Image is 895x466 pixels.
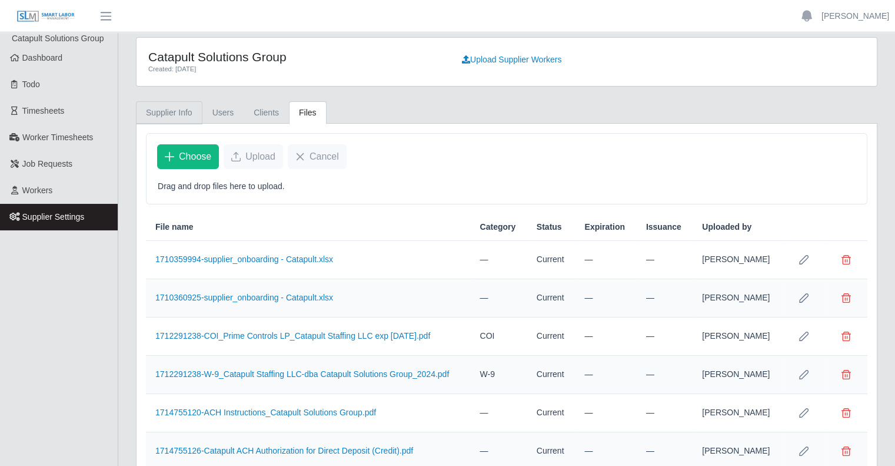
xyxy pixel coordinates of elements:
[12,34,104,43] span: Catapult Solutions Group
[792,248,816,272] button: Row Edit
[702,221,751,233] span: Uploaded by
[693,394,783,432] td: [PERSON_NAME]
[637,279,693,318] td: —
[155,293,333,302] a: 1710360925-supplier_onboarding - Catapult.xlsx
[693,318,783,356] td: [PERSON_NAME]
[471,356,527,394] td: W-9
[22,53,63,62] span: Dashboard
[792,439,816,463] button: Row Edit
[155,221,194,233] span: File name
[155,446,413,455] a: 1714755126-Catapult ACH Authorization for Direct Deposit (Credit).pdf
[834,248,858,272] button: Delete file
[155,408,376,417] a: 1714755120-ACH Instructions_Catapult Solutions Group.pdf
[527,318,575,356] td: Current
[158,180,856,193] p: Drag and drop files here to upload.
[527,356,575,394] td: Current
[834,363,858,386] button: Delete file
[148,64,437,74] div: Created: [DATE]
[637,241,693,279] td: —
[792,363,816,386] button: Row Edit
[834,401,858,425] button: Delete file
[155,369,449,379] a: 1712291238-W-9_Catapult Staffing LLC-dba Catapult Solutions Group_2024.pdf
[454,49,569,70] a: Upload Supplier Workers
[288,144,347,169] button: Cancel
[157,144,219,169] button: Choose
[834,439,858,463] button: Delete file
[136,101,202,124] a: Supplier Info
[834,286,858,310] button: Delete file
[584,221,624,233] span: Expiration
[22,159,73,168] span: Job Requests
[471,318,527,356] td: COI
[792,286,816,310] button: Row Edit
[22,133,93,142] span: Worker Timesheets
[471,394,527,432] td: —
[637,318,693,356] td: —
[148,49,437,64] h4: Catapult Solutions Group
[792,325,816,348] button: Row Edit
[471,279,527,318] td: —
[527,241,575,279] td: Current
[575,356,636,394] td: —
[527,394,575,432] td: Current
[693,356,783,394] td: [PERSON_NAME]
[792,401,816,425] button: Row Edit
[155,255,333,264] a: 1710359994-supplier_onboarding - Catapult.xlsx
[224,144,283,169] button: Upload
[22,80,40,89] span: Todo
[244,101,289,124] a: Clients
[527,279,575,318] td: Current
[245,150,275,164] span: Upload
[575,394,636,432] td: —
[310,150,339,164] span: Cancel
[637,394,693,432] td: —
[471,241,527,279] td: —
[637,356,693,394] td: —
[22,186,53,195] span: Workers
[646,221,681,233] span: Issuance
[693,279,783,318] td: [PERSON_NAME]
[821,10,889,22] a: [PERSON_NAME]
[289,101,327,124] a: Files
[575,241,636,279] td: —
[693,241,783,279] td: [PERSON_NAME]
[537,221,562,233] span: Status
[179,150,211,164] span: Choose
[575,318,636,356] td: —
[22,212,85,222] span: Supplier Settings
[834,325,858,348] button: Delete file
[480,221,516,233] span: Category
[155,331,430,341] a: 1712291238-COI_Prime Controls LP_Catapult Staffing LLC exp [DATE].pdf
[16,10,75,23] img: SLM Logo
[22,106,65,115] span: Timesheets
[202,101,244,124] a: Users
[575,279,636,318] td: —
